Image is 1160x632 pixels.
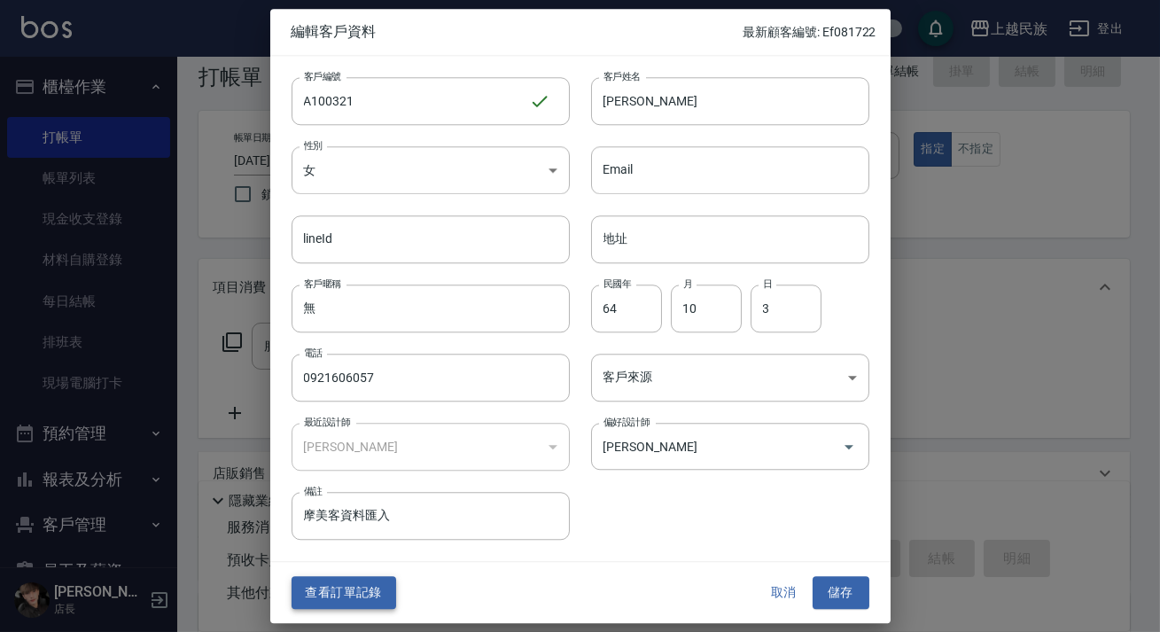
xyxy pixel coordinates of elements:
label: 性別 [304,138,323,152]
label: 電話 [304,346,323,359]
button: 儲存 [813,577,869,610]
label: 日 [763,277,772,290]
div: [PERSON_NAME] [292,423,570,471]
label: 民國年 [603,277,631,290]
span: 編輯客戶資料 [292,23,743,41]
button: 取消 [756,577,813,610]
p: 最新顧客編號: Ef081722 [743,23,876,42]
label: 備註 [304,485,323,498]
label: 客戶編號 [304,69,341,82]
label: 客戶姓名 [603,69,641,82]
label: 客戶暱稱 [304,277,341,290]
div: 女 [292,146,570,194]
button: 查看訂單記錄 [292,577,396,610]
label: 最近設計師 [304,415,350,428]
label: 月 [683,277,692,290]
label: 偏好設計師 [603,415,650,428]
button: Open [835,433,863,461]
